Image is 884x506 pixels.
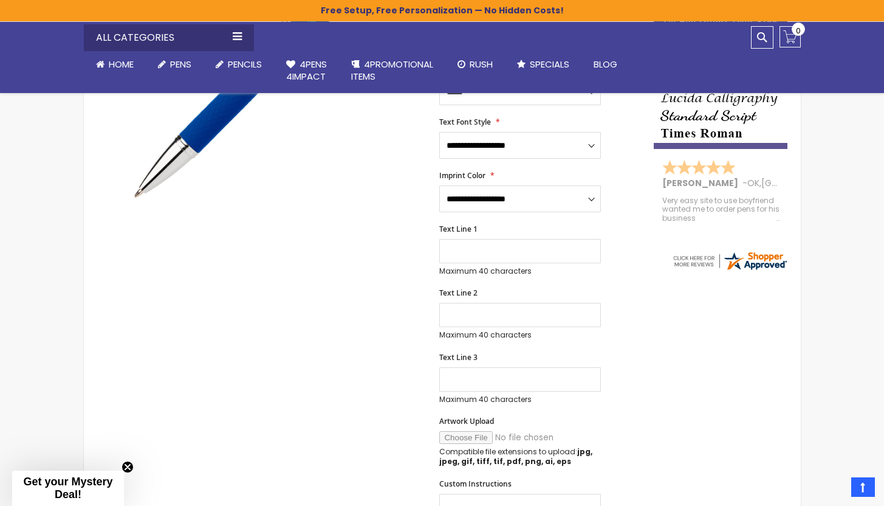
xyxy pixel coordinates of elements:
[439,479,512,489] span: Custom Instructions
[439,447,601,466] p: Compatible file extensions to upload:
[784,473,884,506] iframe: Google Customer Reviews
[23,476,112,501] span: Get your Mystery Deal!
[84,51,146,78] a: Home
[470,58,493,71] span: Rush
[581,51,629,78] a: Blog
[204,51,274,78] a: Pencils
[439,395,601,404] p: Maximum 40 characters
[439,266,601,276] p: Maximum 40 characters
[439,170,485,181] span: Imprint Color
[146,51,204,78] a: Pens
[439,224,478,234] span: Text Line 1
[671,250,788,272] img: 4pens.com widget logo
[286,58,327,83] span: 4Pens 4impact
[12,471,124,506] div: Get your Mystery Deal!Close teaser
[274,51,339,91] a: 4Pens4impact
[662,196,780,223] div: Very easy site to use boyfriend wanted me to order pens for his business
[339,51,445,91] a: 4PROMOTIONALITEMS
[84,24,254,51] div: All Categories
[439,330,601,340] p: Maximum 40 characters
[439,288,478,298] span: Text Line 2
[594,58,617,71] span: Blog
[445,51,505,78] a: Rush
[505,51,581,78] a: Specials
[747,177,759,189] span: OK
[671,264,788,274] a: 4pens.com certificate URL
[439,117,491,127] span: Text Font Style
[796,25,801,36] span: 0
[170,58,191,71] span: Pens
[662,177,742,189] span: [PERSON_NAME]
[530,58,569,71] span: Specials
[122,461,134,473] button: Close teaser
[351,58,433,83] span: 4PROMOTIONAL ITEMS
[439,352,478,362] span: Text Line 3
[779,26,801,47] a: 0
[228,58,262,71] span: Pencils
[742,177,851,189] span: - ,
[109,58,134,71] span: Home
[439,416,494,426] span: Artwork Upload
[439,446,592,466] strong: jpg, jpeg, gif, tiff, tif, pdf, png, ai, eps
[761,177,851,189] span: [GEOGRAPHIC_DATA]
